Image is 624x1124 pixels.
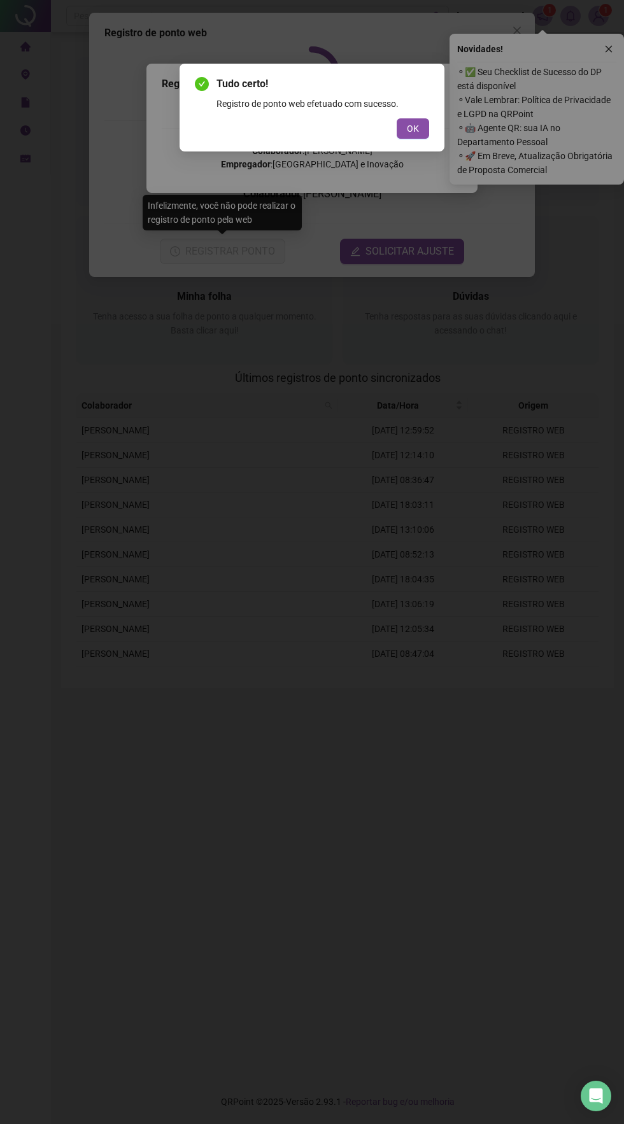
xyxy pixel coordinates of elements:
[216,97,429,111] div: Registro de ponto web efetuado com sucesso.
[407,122,419,136] span: OK
[397,118,429,139] button: OK
[195,77,209,91] span: check-circle
[216,76,429,92] span: Tudo certo!
[581,1081,611,1111] div: Open Intercom Messenger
